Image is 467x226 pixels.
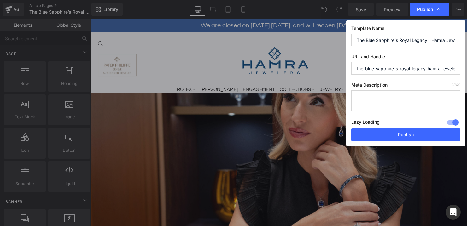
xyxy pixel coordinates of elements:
span: TIMEPIECES [259,68,289,74]
span: JEWELRY [229,68,254,74]
a: COLLECTIONS [186,68,226,74]
span: ROLEX [86,68,104,74]
label: Template Name [351,25,460,34]
a: [PERSON_NAME] [107,68,149,74]
button: Publish [351,128,460,141]
span: ENGAGEMENT [152,68,184,74]
img: gif;base64,R0lGODlhAQABAAAAACH5BAEKAAEALAAAAAABAAEAAAICTAEAOw== [16,21,22,27]
a: TIMEPIECES [256,68,289,74]
span: COLLECTIONS [189,68,224,74]
div: We are closed on [DATE] [DATE]. and will reopen [DATE]. [110,3,266,11]
button: Shopping Cart [353,20,361,30]
span: /320 [452,83,460,87]
a: JEWELRY [226,68,256,74]
label: Meta Description [351,82,460,90]
a: ROLEX [83,68,107,74]
label: Lazy Loading [351,118,380,128]
span: 0 [452,83,453,87]
span: Publish [417,7,433,12]
div: Open Intercom Messenger [446,205,461,220]
span: [PERSON_NAME] [109,68,147,74]
img: Patek Watches [6,35,46,58]
label: URL and Handle [351,54,460,62]
a: ENGAGEMENT [149,68,186,74]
